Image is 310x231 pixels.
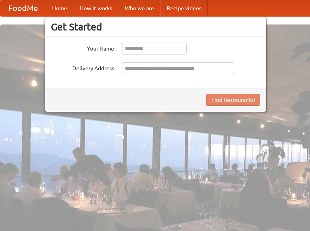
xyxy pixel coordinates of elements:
[160,0,208,16] a: Recipe videos
[51,62,114,72] label: Delivery Address
[0,0,46,16] a: FoodMe
[73,0,118,16] a: How it works
[51,21,260,33] h3: Get Started
[51,43,114,53] label: Your Name
[206,94,260,106] button: Find Restaurants!
[118,0,160,16] a: Who we are
[46,0,73,16] a: Home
